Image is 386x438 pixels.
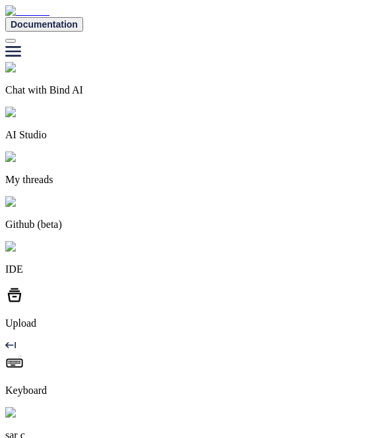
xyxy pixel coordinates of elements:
p: My threads [5,174,381,186]
p: AI Studio [5,129,381,141]
p: Upload [5,317,381,329]
p: IDE [5,263,381,275]
p: Keyboard [5,385,381,397]
img: Bind AI [5,5,49,17]
span: Documentation [11,19,78,30]
button: Documentation [5,17,83,32]
img: settings [5,407,48,419]
p: Github (beta) [5,219,381,231]
img: darkCloudIdeIcon [5,241,92,253]
img: chat [5,151,34,163]
img: githubLight [5,196,66,208]
p: Chat with Bind AI [5,84,381,96]
img: chat [5,62,34,74]
img: ai-studio [5,107,53,119]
